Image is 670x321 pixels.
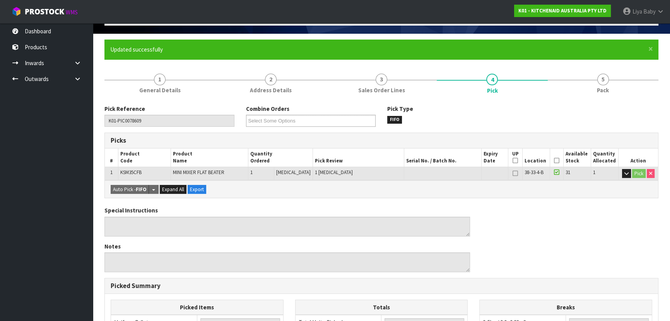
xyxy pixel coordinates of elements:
th: Product Code [118,148,171,167]
span: 1 [593,169,595,176]
span: Sales Order Lines [358,86,405,94]
th: Action [619,148,658,167]
span: 38-33-4-B [525,169,544,176]
span: General Details [139,86,181,94]
span: 1 [154,74,166,85]
span: [MEDICAL_DATA] [276,169,311,176]
span: Pack [597,86,609,94]
span: Pick [487,86,497,95]
span: 1 [MEDICAL_DATA] [315,169,353,176]
h3: Picks [111,137,376,144]
th: Pick Review [313,148,404,167]
strong: FIFO [136,186,147,193]
span: KSM35CFB [120,169,142,176]
span: Address Details [250,86,292,94]
label: Notes [104,242,121,250]
th: UP [508,148,522,167]
label: Special Instructions [104,206,158,214]
th: Breaks [480,300,652,315]
button: Export [188,185,206,194]
th: Picked Items [111,300,284,315]
span: Updated successfully [110,46,163,53]
span: FIFO [387,116,402,124]
span: 1 [110,169,113,176]
th: Quantity Ordered [248,148,313,167]
button: Pick [632,169,646,178]
span: 31 [566,169,570,176]
th: Totals [295,300,468,315]
img: cube-alt.png [12,7,21,16]
h3: Picked Summary [111,282,652,290]
span: 4 [486,74,498,85]
th: Quantity Allocated [591,148,618,167]
th: Location [522,148,550,167]
th: Product Name [171,148,248,167]
span: ProStock [25,7,64,17]
span: 5 [597,74,609,85]
label: Combine Orders [246,105,289,113]
small: WMS [66,9,78,16]
th: # [105,148,118,167]
label: Pick Type [387,105,413,113]
a: K01 - KITCHENAID AUSTRALIA PTY LTD [514,5,611,17]
span: 3 [376,74,387,85]
span: 1 [250,169,253,176]
span: Expand All [162,186,184,193]
span: × [648,43,653,54]
label: Pick Reference [104,105,145,113]
span: Baby [643,8,656,15]
th: Expiry Date [481,148,508,167]
span: Liya [632,8,642,15]
button: Expand All [160,185,186,194]
th: Available Stock [563,148,591,167]
th: Serial No. / Batch No. [404,148,481,167]
button: Auto Pick -FIFO [111,185,149,194]
span: 2 [265,74,277,85]
strong: K01 - KITCHENAID AUSTRALIA PTY LTD [518,7,607,14]
span: MINI MIXER FLAT BEATER [173,169,224,176]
